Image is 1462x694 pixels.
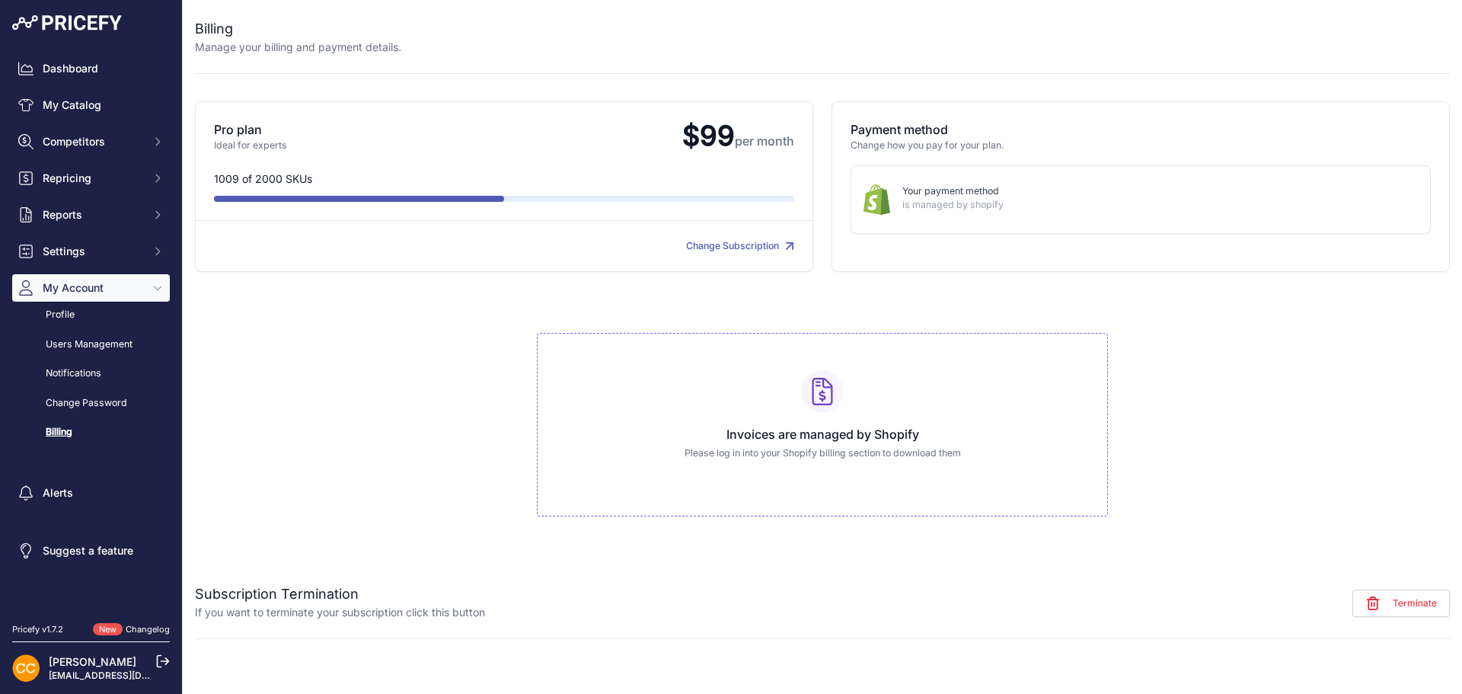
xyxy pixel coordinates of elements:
h3: Invoices are managed by Shopify [550,425,1095,443]
button: Reports [12,201,170,229]
span: Settings [43,244,142,259]
p: Change how you pay for your plan. [851,139,1431,153]
a: Change Password [12,390,170,417]
span: Reports [43,207,142,222]
p: Please log in into your Shopify billing section to download them [550,446,1095,461]
button: Terminate [1352,590,1450,617]
p: Manage your billing and payment details. [195,40,401,55]
a: [PERSON_NAME] [49,655,136,668]
a: Suggest a feature [12,537,170,564]
p: Your payment method [902,184,1406,199]
button: Repricing [12,165,170,192]
h2: Billing [195,18,401,40]
p: 1009 of 2000 SKUs [214,171,794,187]
button: My Account [12,274,170,302]
p: Pro plan [214,120,670,139]
p: Ideal for experts [214,139,670,153]
a: Change Subscription [686,240,794,251]
span: Terminate [1393,597,1437,609]
a: Notifications [12,360,170,387]
span: $99 [670,119,794,152]
a: Dashboard [12,55,170,82]
span: New [93,623,123,636]
button: Settings [12,238,170,265]
button: Competitors [12,128,170,155]
div: Pricefy v1.7.2 [12,623,63,636]
p: If you want to terminate your subscription click this button [195,605,485,620]
img: Pricefy Logo [12,15,122,30]
span: per month [735,133,794,149]
p: is managed by shopify [902,198,1406,213]
a: My Catalog [12,91,170,119]
h2: Subscription Termination [195,584,485,605]
span: Competitors [43,134,142,149]
a: [EMAIL_ADDRESS][DOMAIN_NAME] [49,670,208,681]
a: Changelog [126,624,170,635]
p: Payment method [851,120,1431,139]
a: Profile [12,302,170,328]
a: Users Management [12,331,170,358]
nav: Sidebar [12,55,170,605]
a: Billing [12,419,170,446]
span: Repricing [43,171,142,186]
span: My Account [43,280,142,296]
a: Alerts [12,479,170,507]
